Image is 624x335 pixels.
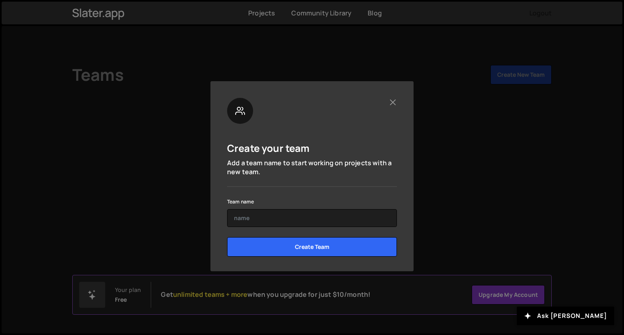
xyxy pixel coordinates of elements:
h5: Create your team [227,142,310,154]
input: Create Team [227,237,397,257]
button: Close [388,98,397,106]
input: name [227,209,397,227]
button: Ask [PERSON_NAME] [517,307,614,325]
p: Add a team name to start working on projects with a new team. [227,158,397,177]
label: Team name [227,198,254,206]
